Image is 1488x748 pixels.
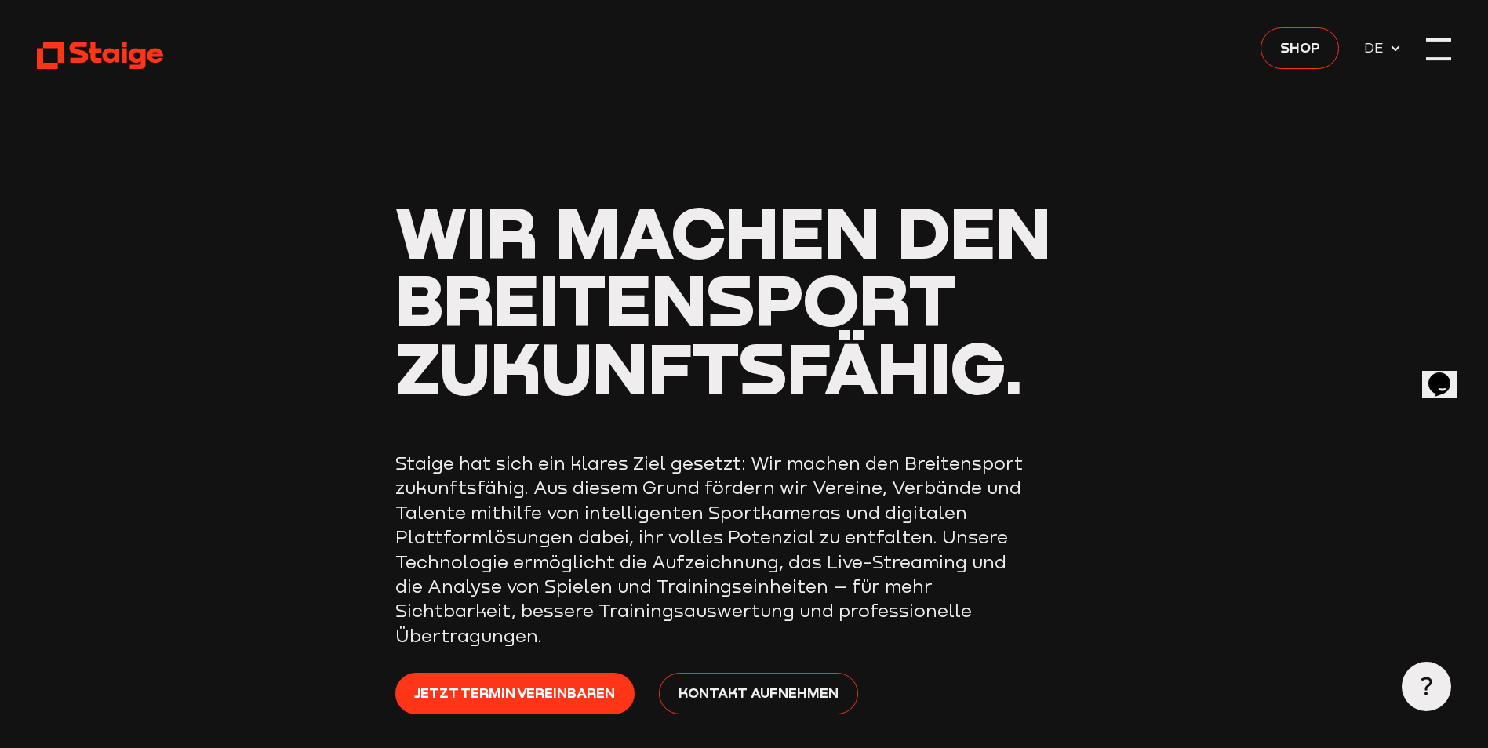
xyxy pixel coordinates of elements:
[395,188,1051,410] span: Wir machen den Breitensport zukunftsfähig.
[1261,27,1339,69] a: Shop
[1422,350,1472,398] iframe: chat widget
[395,451,1023,648] p: Staige hat sich ein klares Ziel gesetzt: Wir machen den Breitensport zukunftsfähig. Aus diesem Gr...
[395,673,635,714] a: Jetzt Termin vereinbaren
[1280,36,1320,58] span: Shop
[1364,37,1389,59] span: DE
[679,681,839,703] span: Kontakt aufnehmen
[659,673,857,714] a: Kontakt aufnehmen
[414,681,615,703] span: Jetzt Termin vereinbaren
